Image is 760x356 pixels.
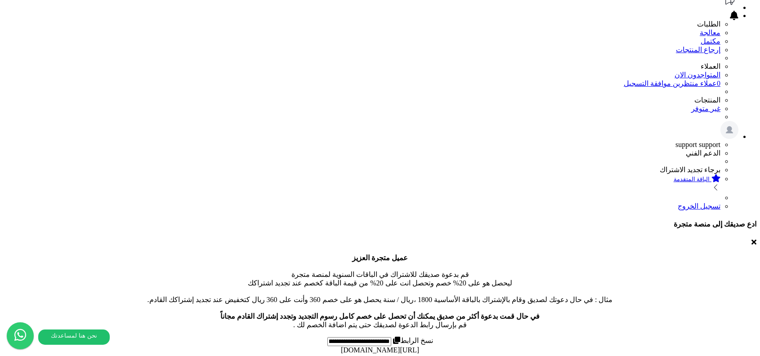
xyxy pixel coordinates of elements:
[691,105,720,112] a: غير متوفر
[4,165,720,174] li: برجاء تجديد الاشتراك
[4,220,756,228] h4: ادع صديقك إلى منصة متجرة
[676,46,720,53] a: إرجاع المنتجات
[701,37,720,45] a: مكتمل
[4,28,720,37] a: معالجة
[678,202,720,210] a: تسجيل الخروج
[717,80,720,87] span: 0
[4,20,720,28] li: الطلبات
[4,174,720,194] a: الباقة المتقدمة
[4,254,756,329] p: قم بدعوة صديقك للاشتراك في الباقات السنوية لمنصة متجرة ليحصل هو على 20% خصم وتحصل انت على 20% من ...
[674,176,710,182] small: الباقة المتقدمة
[4,62,720,71] li: العملاء
[720,4,738,11] a: تحديثات المنصة
[4,346,756,354] div: [URL][DOMAIN_NAME]
[220,312,540,320] b: في حال قمت بدعوة أكثر من صديق يمكنك أن تحصل على خصم كامل رسوم التجديد وتجدد إشتراك القادم مجاناً
[624,80,720,87] a: 0عملاء منتظرين موافقة التسجيل
[4,96,720,104] li: المنتجات
[352,254,408,262] b: عميل متجرة العزيز
[675,71,720,79] a: المتواجدون الان
[391,337,433,344] label: نسخ الرابط
[4,149,720,157] li: الدعم الفني
[675,141,720,148] span: support support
